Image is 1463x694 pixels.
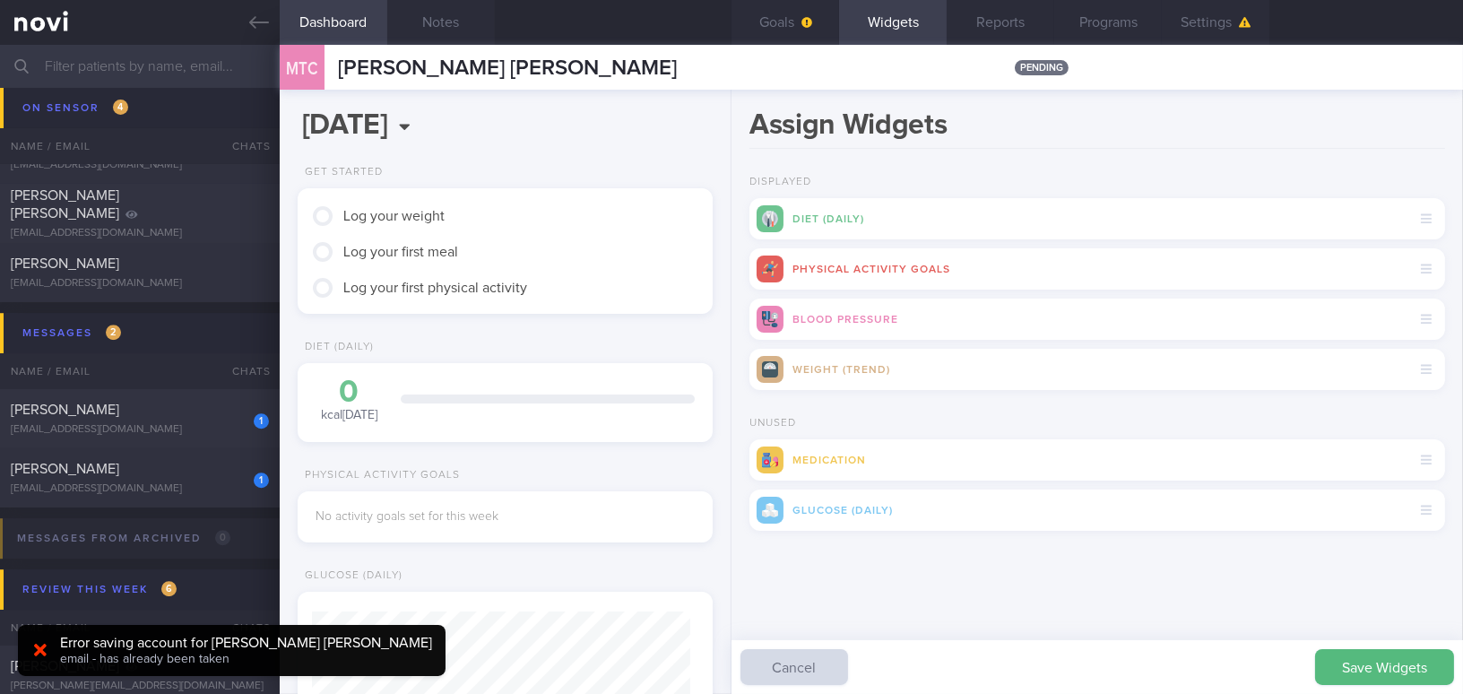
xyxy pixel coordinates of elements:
[208,353,280,389] div: Chats
[338,57,677,79] span: [PERSON_NAME] [PERSON_NAME]
[11,277,269,291] div: [EMAIL_ADDRESS][DOMAIN_NAME]
[215,530,230,545] span: 0
[18,577,181,602] div: Review this week
[740,649,848,685] button: Cancel
[208,610,280,646] div: Chats
[11,403,119,417] span: [PERSON_NAME]
[11,108,269,122] div: [EMAIL_ADDRESS][DOMAIN_NAME]
[749,198,1445,239] div: Diet (Daily)
[749,490,1445,531] div: Glucose (Daily)
[298,569,403,583] div: Glucose (Daily)
[254,413,269,429] div: 1
[749,176,1445,189] h2: Displayed
[749,248,1445,290] div: Physical Activity Goals
[161,581,177,596] span: 6
[254,473,269,488] div: 1
[11,188,119,221] span: [PERSON_NAME] [PERSON_NAME]
[11,423,269,437] div: [EMAIL_ADDRESS][DOMAIN_NAME]
[11,482,269,496] div: [EMAIL_ADDRESS][DOMAIN_NAME]
[749,299,1445,340] div: Blood Pressure
[60,634,432,652] div: Error saving account for [PERSON_NAME] [PERSON_NAME]
[298,166,383,179] div: Get Started
[11,462,119,476] span: [PERSON_NAME]
[11,138,119,152] span: [PERSON_NAME]
[11,159,269,172] div: [EMAIL_ADDRESS][DOMAIN_NAME]
[18,321,126,345] div: Messages
[13,526,235,551] div: Messages from Archived
[298,341,374,354] div: Diet (Daily)
[11,659,119,673] span: [PERSON_NAME]
[11,256,119,271] span: [PERSON_NAME]
[316,377,383,424] div: kcal [DATE]
[11,680,269,693] div: [PERSON_NAME][EMAIL_ADDRESS][DOMAIN_NAME]
[60,653,229,665] span: email - has already been taken
[749,108,1445,149] h1: Assign Widgets
[106,325,121,340] span: 2
[316,377,383,408] div: 0
[316,509,695,525] div: No activity goals set for this week
[1015,60,1069,75] span: pending
[1315,649,1454,685] button: Save Widgets
[275,34,329,103] div: MTC
[11,227,269,240] div: [EMAIL_ADDRESS][DOMAIN_NAME]
[298,469,460,482] div: Physical Activity Goals
[749,349,1445,390] div: Weight (Trend)
[749,417,1445,430] h2: Unused
[749,439,1445,481] div: Medication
